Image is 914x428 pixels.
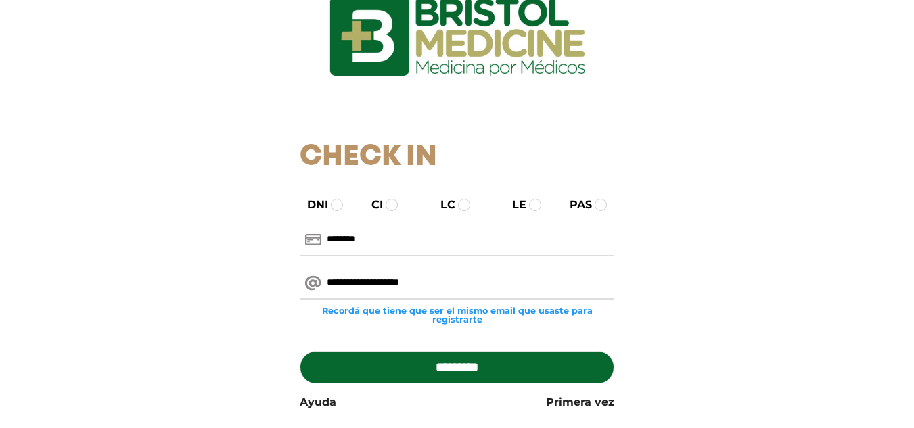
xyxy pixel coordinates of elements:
[428,197,455,213] label: LC
[300,394,336,410] a: Ayuda
[359,197,383,213] label: CI
[300,141,614,174] h1: Check In
[295,197,328,213] label: DNI
[546,394,614,410] a: Primera vez
[557,197,592,213] label: PAS
[500,197,526,213] label: LE
[300,306,614,324] small: Recordá que tiene que ser el mismo email que usaste para registrarte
